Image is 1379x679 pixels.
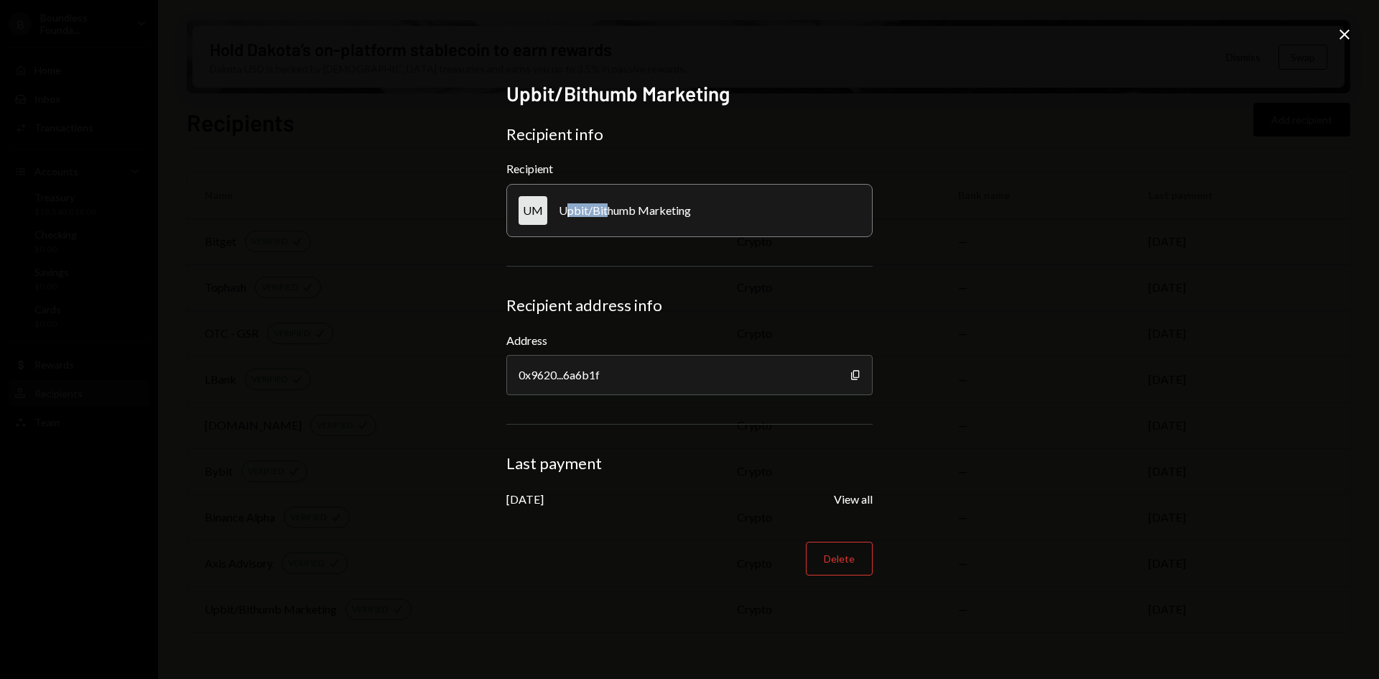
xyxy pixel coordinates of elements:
[506,162,873,175] div: Recipient
[834,492,873,507] button: View all
[506,124,873,144] div: Recipient info
[506,492,544,506] div: [DATE]
[519,196,547,225] div: UM
[506,453,873,474] div: Last payment
[559,203,691,217] div: Upbit/Bithumb Marketing
[506,355,873,395] div: 0x9620...6a6b1f
[506,295,873,315] div: Recipient address info
[806,542,873,576] button: Delete
[506,80,873,108] h2: Upbit/Bithumb Marketing
[506,332,873,349] label: Address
